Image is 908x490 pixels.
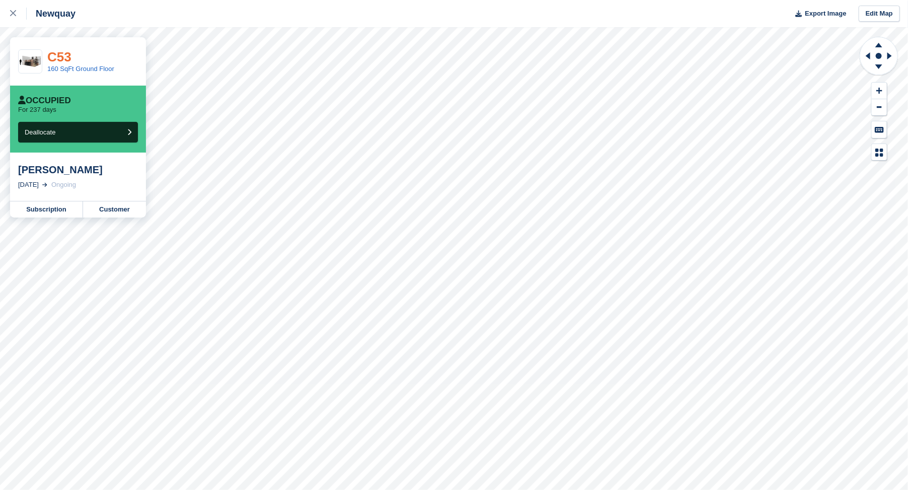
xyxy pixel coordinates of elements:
a: 160 SqFt Ground Floor [47,65,114,73]
a: Subscription [10,201,83,218]
button: Keyboard Shortcuts [872,121,887,138]
img: arrow-right-light-icn-cde0832a797a2874e46488d9cf13f60e5c3a73dbe684e267c42b8395dfbc2abf.svg [42,183,47,187]
div: Occupied [18,96,71,106]
button: Deallocate [18,122,138,143]
button: Zoom Out [872,99,887,116]
p: For 237 days [18,106,56,114]
div: [PERSON_NAME] [18,164,138,176]
a: C53 [47,49,71,64]
button: Map Legend [872,144,887,161]
span: Export Image [805,9,846,19]
span: Deallocate [25,128,55,136]
div: Newquay [27,8,75,20]
button: Zoom In [872,83,887,99]
img: 150-sqft-unit.jpg [19,53,42,71]
button: Export Image [789,6,847,22]
a: Edit Map [859,6,900,22]
a: Customer [83,201,146,218]
div: Ongoing [51,180,76,190]
div: [DATE] [18,180,39,190]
